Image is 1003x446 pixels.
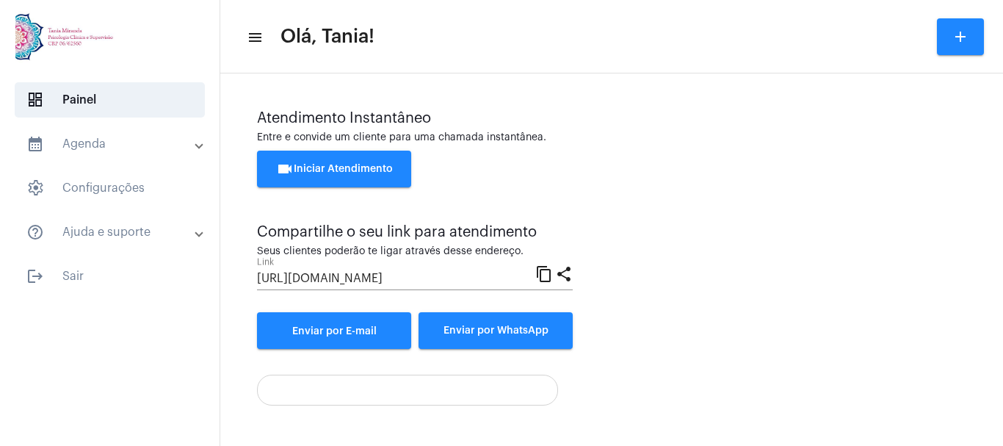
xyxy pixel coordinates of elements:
span: sidenav icon [26,179,44,197]
span: Iniciar Atendimento [276,164,393,174]
a: Enviar por E-mail [257,312,411,349]
div: Entre e convide um cliente para uma chamada instantânea. [257,132,966,143]
span: Enviar por E-mail [292,326,377,337]
mat-icon: add [952,28,969,46]
div: Seus clientes poderão te ligar através desse endereço. [257,246,573,257]
span: Olá, Tania! [280,25,374,48]
span: Painel [15,82,205,118]
mat-icon: sidenav icon [26,135,44,153]
img: 82f91219-cc54-a9e9-c892-318f5ec67ab1.jpg [12,7,120,66]
mat-icon: sidenav icon [247,29,261,46]
mat-icon: content_copy [535,265,553,282]
button: Enviar por WhatsApp [419,312,573,349]
mat-icon: share [555,265,573,282]
mat-icon: sidenav icon [26,267,44,285]
div: Compartilhe o seu link para atendimento [257,224,573,240]
mat-expansion-panel-header: sidenav iconAgenda [9,126,220,162]
mat-icon: sidenav icon [26,223,44,241]
mat-panel-title: Ajuda e suporte [26,223,196,241]
span: Sair [15,259,205,294]
button: Iniciar Atendimento [257,151,411,187]
span: Configurações [15,170,205,206]
mat-panel-title: Agenda [26,135,196,153]
div: Atendimento Instantâneo [257,110,966,126]
span: sidenav icon [26,91,44,109]
mat-expansion-panel-header: sidenav iconAjuda e suporte [9,215,220,250]
mat-icon: videocam [276,160,294,178]
span: Enviar por WhatsApp [443,325,548,336]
